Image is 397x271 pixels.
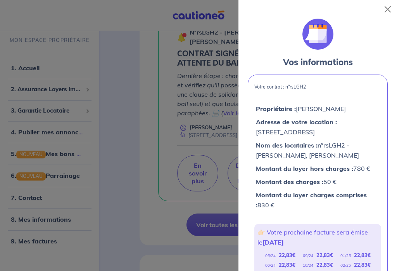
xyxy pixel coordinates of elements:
strong: Propriétaire : [256,105,296,113]
em: 06/24 [265,263,276,268]
em: 02/25 [340,263,351,268]
p: 830 € [256,190,380,210]
strong: Vos informations [283,57,353,68]
p: [STREET_ADDRESS] [256,117,380,137]
p: n°rsLGH2 - [PERSON_NAME], [PERSON_NAME] [256,140,380,160]
strong: 22,83 € [354,262,371,268]
em: 05/24 [265,253,276,258]
strong: 22,83 € [279,252,295,258]
em: 09/24 [303,253,313,258]
p: Votre contrat : n°rsLGH2 [254,84,381,90]
strong: 22,83 € [354,252,371,258]
em: 10/24 [303,263,313,268]
img: illu_calendar.svg [302,19,333,50]
em: 01/25 [340,253,351,258]
strong: [DATE] [262,238,284,246]
strong: Nom des locataires : [256,141,318,149]
p: [PERSON_NAME] [256,104,380,114]
strong: Montant du loyer charges comprises : [256,191,367,209]
strong: 22,83 € [279,262,295,268]
p: 👉🏻 Votre prochaine facture sera émise le [257,227,378,247]
strong: Montant des charges : [256,178,323,186]
p: 780 € [256,163,380,174]
p: 50 € [256,177,380,187]
strong: 22,83 € [316,262,333,268]
button: Close [381,3,394,16]
strong: Montant du loyer hors charges : [256,165,353,172]
strong: Adresse de votre location : [256,118,337,126]
strong: 22,83 € [316,252,333,258]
